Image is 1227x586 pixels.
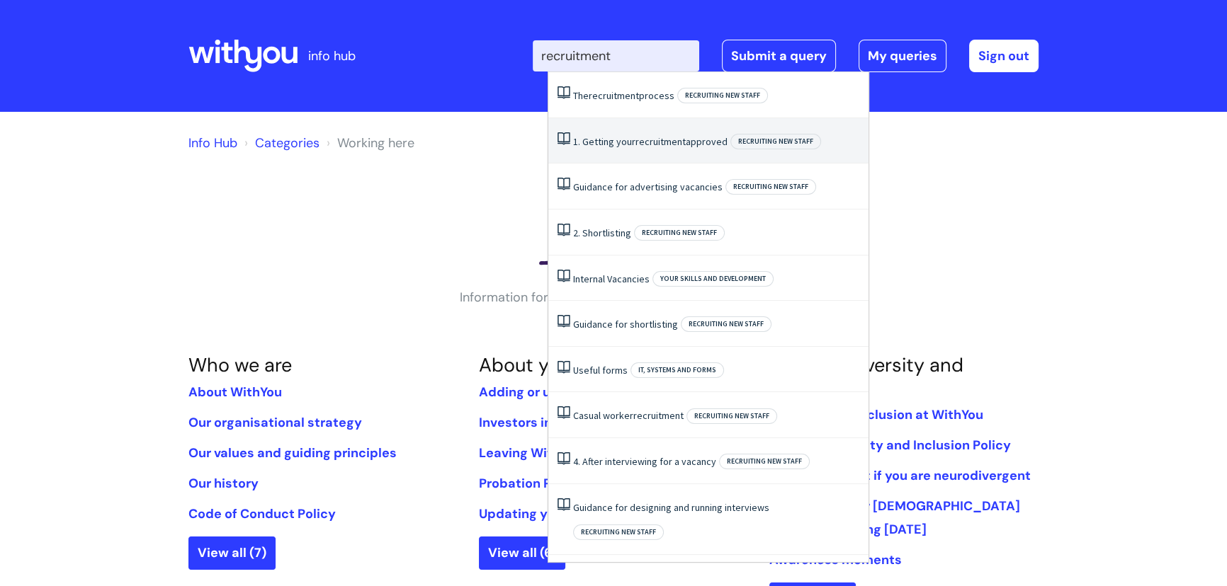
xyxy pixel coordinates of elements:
a: Casual workerrecruitment [573,409,684,422]
a: Equality, Diversity and Inclusion Policy [769,437,1011,454]
a: Getting support if you are neurodivergent [769,467,1031,484]
a: Updating your personal information [479,505,702,522]
a: My queries [859,40,946,72]
li: Working here [323,132,414,154]
a: Guidance for shortlisting [573,318,678,331]
h1: Working here [188,222,1039,248]
span: recruitment [589,89,639,102]
a: 4. After interviewing for a vacancy [573,455,716,468]
span: recruitment [635,135,686,148]
a: Probation Policy [479,475,582,492]
span: IT, systems and forms [631,362,724,378]
a: 1. Getting yourrecruitmentapproved [573,135,728,148]
a: About WithYou [188,384,282,401]
a: Therecruitmentprocess [573,89,674,102]
a: Code of Conduct Policy [188,505,336,522]
a: Supporting your [DEMOGRAPHIC_DATA] colleagues during [DATE] [769,498,1020,537]
a: 2. Shortlisting [573,226,631,239]
a: Investors in People findings [479,414,651,431]
a: Guidance for advertising vacancies [573,180,723,193]
a: Awareness moments [769,551,902,568]
a: Submit a query [722,40,836,72]
p: info hub [308,45,356,67]
a: Guidance for designing and running interviews [573,501,769,514]
span: Recruiting new staff [677,88,768,103]
a: Who we are [188,352,292,377]
span: recruitment [633,409,684,422]
input: Search [533,40,699,71]
a: Sign out [969,40,1039,72]
a: Internal Vacancies [573,272,650,285]
span: Recruiting new staff [686,408,777,424]
a: About you [479,352,570,377]
a: Categories [255,134,320,151]
a: Diversity and inclusion at WithYou [769,406,983,423]
a: View all (7) [188,536,276,569]
li: Solution home [241,132,320,154]
span: Recruiting new staff [573,524,664,540]
span: Recruiting new staff [634,225,725,241]
a: Our history [188,475,259,492]
span: Recruiting new staff [730,134,821,149]
span: Recruiting new staff [719,454,810,469]
span: Recruiting new staff [725,179,816,195]
span: Recruiting new staff [681,316,771,332]
a: Info Hub [188,134,237,151]
a: Adding or updating your qualifications [479,384,720,401]
span: Your skills and development [652,271,774,287]
div: | - [533,40,1039,72]
a: Useful forms [573,364,628,377]
a: View all (6) [479,536,565,569]
a: Our values and guiding principles [188,444,397,461]
a: Our organisational strategy [188,414,362,431]
p: Information for all staff on how we work at With You. [401,286,826,309]
a: Leaving WithYou [479,444,582,461]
